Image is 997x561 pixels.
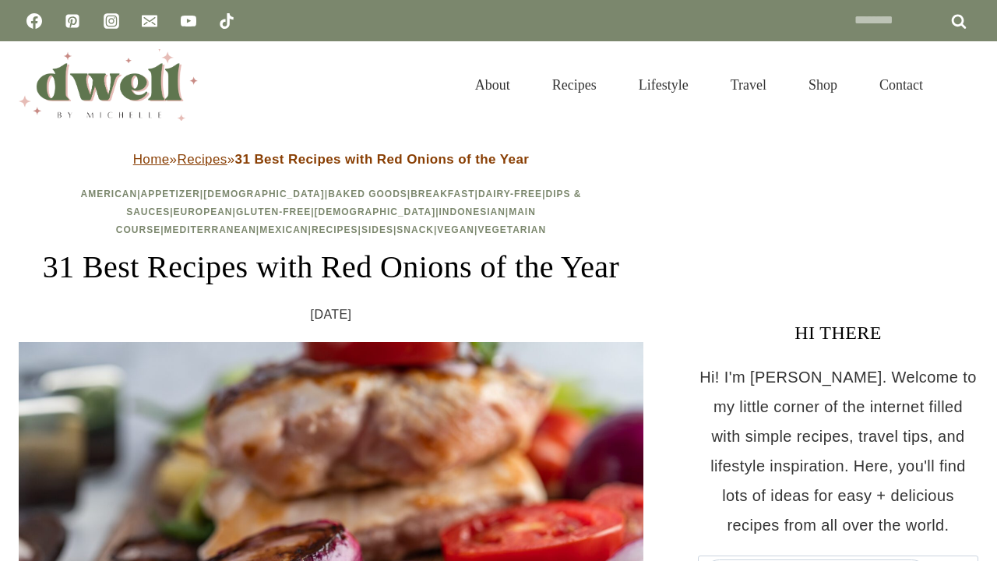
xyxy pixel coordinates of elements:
a: [DEMOGRAPHIC_DATA] [315,206,436,217]
a: [DEMOGRAPHIC_DATA] [203,189,325,199]
nav: Primary Navigation [454,58,944,112]
a: Shop [787,58,858,112]
a: Snack [396,224,434,235]
a: Recipes [312,224,358,235]
a: Lifestyle [618,58,710,112]
a: Recipes [177,152,227,167]
button: View Search Form [952,72,978,98]
a: Indonesian [439,206,506,217]
a: Mediterranean [164,224,256,235]
a: Email [134,5,165,37]
p: Hi! I'm [PERSON_NAME]. Welcome to my little corner of the internet filled with simple recipes, tr... [698,362,978,540]
a: Appetizer [141,189,200,199]
time: [DATE] [311,303,352,326]
a: Mexican [259,224,308,235]
a: Pinterest [57,5,88,37]
a: American [80,189,137,199]
a: Recipes [531,58,618,112]
a: YouTube [173,5,204,37]
span: » » [133,152,530,167]
a: Sides [361,224,393,235]
a: Home [133,152,170,167]
h1: 31 Best Recipes with Red Onions of the Year [19,244,643,291]
strong: 31 Best Recipes with Red Onions of the Year [235,152,530,167]
a: Facebook [19,5,50,37]
a: European [174,206,233,217]
a: Contact [858,58,944,112]
span: | | | | | | | | | | | | | | | | | | [80,189,581,235]
a: Vegetarian [477,224,546,235]
a: Breakfast [410,189,474,199]
a: Instagram [96,5,127,37]
a: Dairy-Free [478,189,542,199]
a: Travel [710,58,787,112]
a: Gluten-Free [236,206,311,217]
h3: HI THERE [698,319,978,347]
a: Baked Goods [328,189,407,199]
a: Vegan [437,224,474,235]
a: About [454,58,531,112]
a: TikTok [211,5,242,37]
img: DWELL by michelle [19,49,198,121]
